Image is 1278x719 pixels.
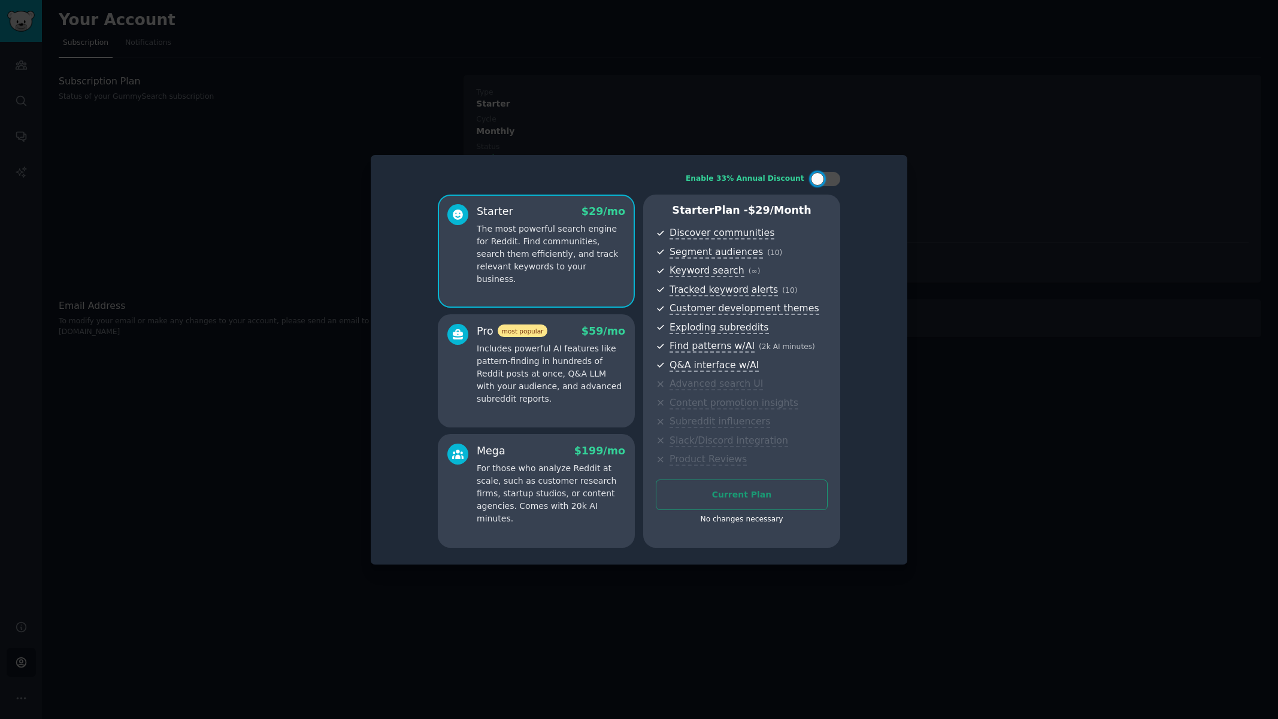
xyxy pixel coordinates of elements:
[656,514,828,525] div: No changes necessary
[767,248,782,257] span: ( 10 )
[782,286,797,295] span: ( 10 )
[670,340,755,353] span: Find patterns w/AI
[670,378,763,390] span: Advanced search UI
[582,205,625,217] span: $ 29 /mo
[686,174,804,184] div: Enable 33% Annual Discount
[477,223,625,286] p: The most powerful search engine for Reddit. Find communities, search them efficiently, and track ...
[574,445,625,457] span: $ 199 /mo
[670,227,774,239] span: Discover communities
[656,203,828,218] p: Starter Plan -
[749,267,761,275] span: ( ∞ )
[670,321,768,334] span: Exploding subreddits
[670,302,819,315] span: Customer development themes
[582,325,625,337] span: $ 59 /mo
[477,204,513,219] div: Starter
[759,342,815,351] span: ( 2k AI minutes )
[670,265,744,277] span: Keyword search
[670,453,747,466] span: Product Reviews
[477,462,625,525] p: For those who analyze Reddit at scale, such as customer research firms, startup studios, or conte...
[477,324,547,339] div: Pro
[670,284,778,296] span: Tracked keyword alerts
[670,435,788,447] span: Slack/Discord integration
[670,246,763,259] span: Segment audiences
[477,444,505,459] div: Mega
[498,324,548,337] span: most popular
[477,342,625,405] p: Includes powerful AI features like pattern-finding in hundreds of Reddit posts at once, Q&A LLM w...
[670,415,770,428] span: Subreddit influencers
[748,204,811,216] span: $ 29 /month
[670,359,759,372] span: Q&A interface w/AI
[670,397,798,409] span: Content promotion insights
